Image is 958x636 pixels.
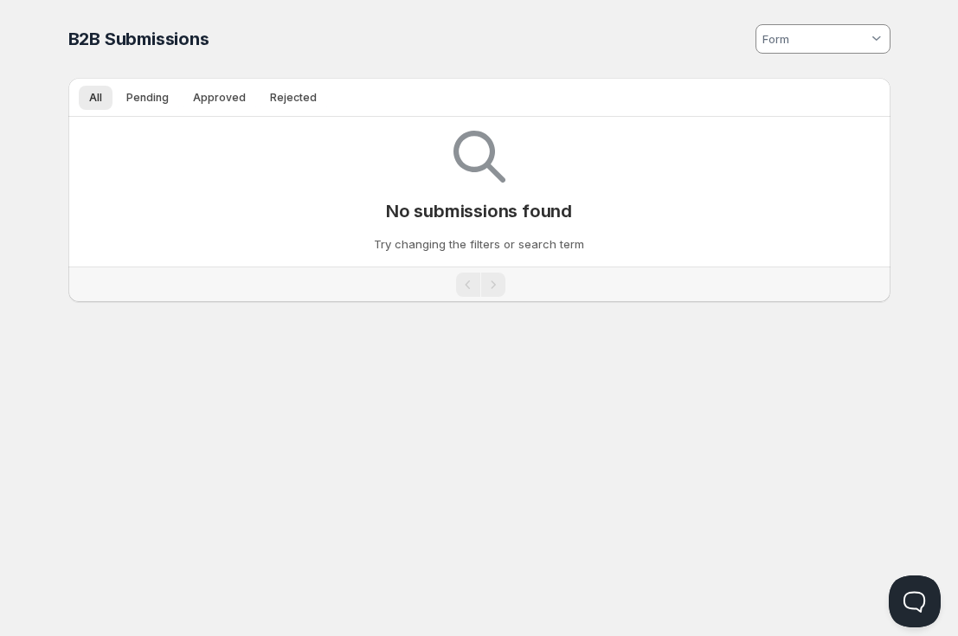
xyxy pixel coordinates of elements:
input: Form [760,25,868,53]
span: Pending [126,91,169,105]
img: Empty search results [453,131,505,183]
iframe: Help Scout Beacon - Open [889,575,941,627]
nav: Pagination [68,267,890,302]
span: B2B Submissions [68,29,209,49]
span: All [89,91,102,105]
span: Approved [193,91,246,105]
span: Rejected [270,91,317,105]
p: No submissions found [386,201,572,222]
p: Try changing the filters or search term [374,235,584,253]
